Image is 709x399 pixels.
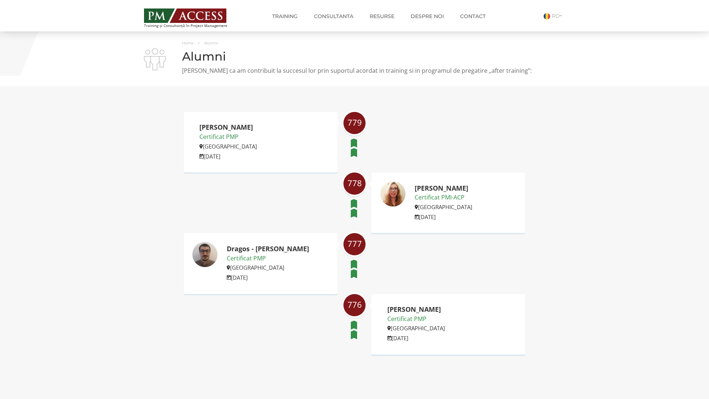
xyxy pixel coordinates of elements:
img: Romana [544,13,550,20]
p: [GEOGRAPHIC_DATA] [199,142,257,151]
a: Despre noi [405,9,449,24]
p: Certificat PMI-ACP [415,193,472,202]
a: Consultanta [308,9,359,24]
a: Resurse [364,9,400,24]
img: i-02.png [144,48,166,70]
span: Training și Consultanță în Project Management [144,24,241,28]
img: Adelina Iordanescu [380,181,406,207]
p: Certificat PMP [199,132,257,142]
img: PM ACCESS - Echipa traineri si consultanti certificati PMP: Narciss Popescu, Mihai Olaru, Monica ... [144,8,226,23]
img: Dragos - Andrei Busuioc [192,242,218,267]
p: [DATE] [227,273,309,282]
span: Alumni [204,41,218,45]
a: RO [544,13,565,19]
h1: Alumni [144,50,565,63]
h2: [PERSON_NAME] [415,185,472,192]
a: Training și Consultanță în Project Management [144,6,241,28]
p: [PERSON_NAME] ca am contribuit la succesul lor prin suportul acordat in training si in programul ... [144,66,565,75]
a: Training [267,9,303,24]
h2: [PERSON_NAME] [387,306,445,313]
span: 778 [343,178,366,188]
h2: Dragos - [PERSON_NAME] [227,245,309,253]
span: 776 [343,300,366,309]
p: [GEOGRAPHIC_DATA] [387,324,445,332]
p: Certificat PMP [387,314,445,324]
p: [GEOGRAPHIC_DATA] [227,263,309,272]
p: [DATE] [415,212,472,221]
p: Certificat PMP [227,254,309,263]
p: [GEOGRAPHIC_DATA] [415,202,472,211]
p: [DATE] [387,334,445,342]
h2: [PERSON_NAME] [199,124,257,131]
span: 777 [343,239,366,248]
a: Home [182,41,193,45]
span: 779 [343,118,366,127]
a: Contact [455,9,491,24]
p: [DATE] [199,152,257,161]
